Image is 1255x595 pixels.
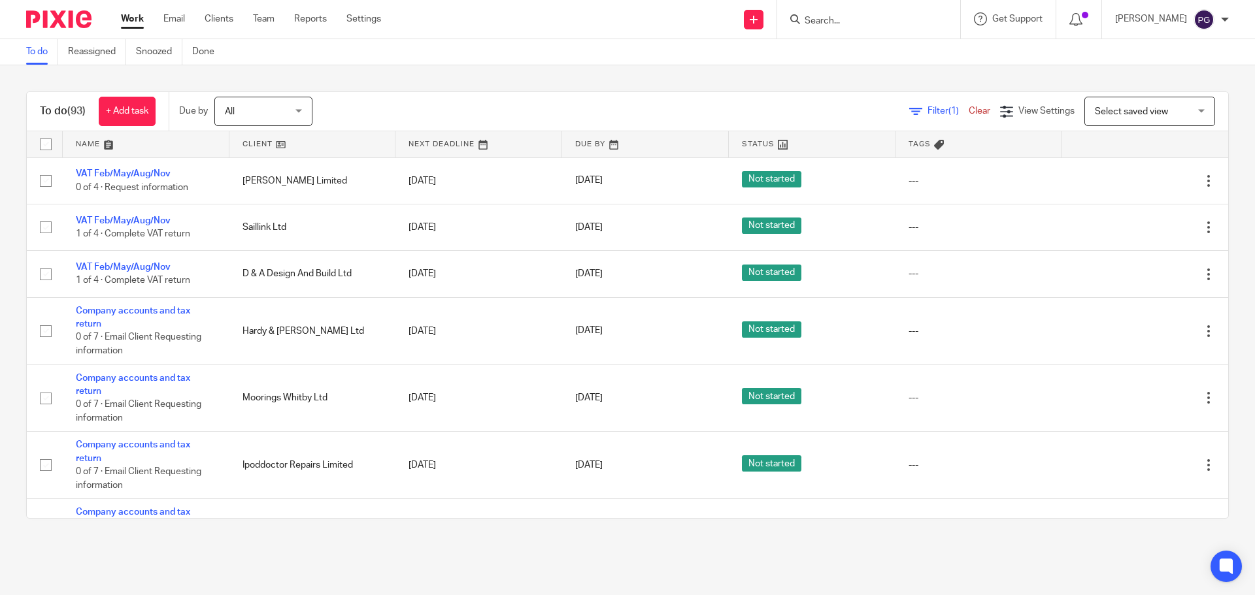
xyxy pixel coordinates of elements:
td: [DATE] [395,364,562,432]
span: Not started [742,171,801,187]
span: [DATE] [575,393,603,402]
span: All [225,107,235,116]
a: Reports [294,12,327,25]
td: [DATE] [395,499,562,566]
a: Done [192,39,224,65]
td: Hardy & [PERSON_NAME] Ltd [229,297,396,364]
td: [DATE] [395,157,562,204]
a: VAT Feb/May/Aug/Nov [76,169,171,178]
td: [DATE] [395,204,562,250]
div: --- [909,267,1049,280]
span: [DATE] [575,176,603,185]
span: Get Support [992,14,1043,24]
div: --- [909,391,1049,404]
span: Not started [742,265,801,281]
a: Clients [205,12,233,25]
a: + Add task [99,97,156,126]
input: Search [803,16,921,27]
a: Company accounts and tax return [76,306,190,329]
span: Not started [742,321,801,338]
a: To do [26,39,58,65]
span: 1 of 4 · Complete VAT return [76,229,190,238]
a: Reassigned [68,39,126,65]
span: [DATE] [575,223,603,232]
a: VAT Feb/May/Aug/Nov [76,263,171,272]
span: Tags [909,140,931,148]
img: Pixie [26,10,92,28]
span: 1 of 4 · Complete VAT return [76,276,190,285]
td: Ipoddoctor Repairs Limited [229,432,396,499]
img: svg%3E [1194,9,1214,30]
span: (1) [948,106,959,116]
p: Due by [179,105,208,118]
td: Moorings Whitby Ltd [229,364,396,432]
td: [DATE] [395,251,562,297]
a: Company accounts and tax return [76,440,190,462]
span: [DATE] [575,460,603,470]
a: Company accounts and tax return [76,374,190,396]
a: Work [121,12,144,25]
td: [DATE] [395,432,562,499]
a: Team [253,12,275,25]
a: Snoozed [136,39,182,65]
span: 0 of 7 · Email Client Requesting information [76,467,201,490]
a: Email [163,12,185,25]
span: (93) [67,106,86,116]
span: Not started [742,455,801,472]
p: [PERSON_NAME] [1115,12,1187,25]
span: Not started [742,217,801,234]
td: [PERSON_NAME] Limited [229,157,396,204]
div: --- [909,458,1049,472]
a: Settings [346,12,381,25]
span: Filter [928,106,969,116]
a: Company accounts and tax return [76,507,190,530]
td: [DATE] [395,297,562,364]
span: 0 of 7 · Email Client Requesting information [76,333,201,356]
span: Not started [742,388,801,404]
a: VAT Feb/May/Aug/Nov [76,216,171,225]
a: Clear [969,106,990,116]
td: Saillink Ltd [229,204,396,250]
span: [DATE] [575,327,603,336]
span: View Settings [1018,106,1075,116]
span: 0 of 4 · Request information [76,183,188,192]
div: --- [909,221,1049,234]
span: [DATE] [575,269,603,278]
h1: To do [40,105,86,118]
div: --- [909,174,1049,187]
div: --- [909,325,1049,338]
td: Pavilion Sandsend Ltd [229,499,396,566]
td: D & A Design And Build Ltd [229,251,396,297]
span: 0 of 7 · Email Client Requesting information [76,400,201,423]
span: Select saved view [1095,107,1168,116]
